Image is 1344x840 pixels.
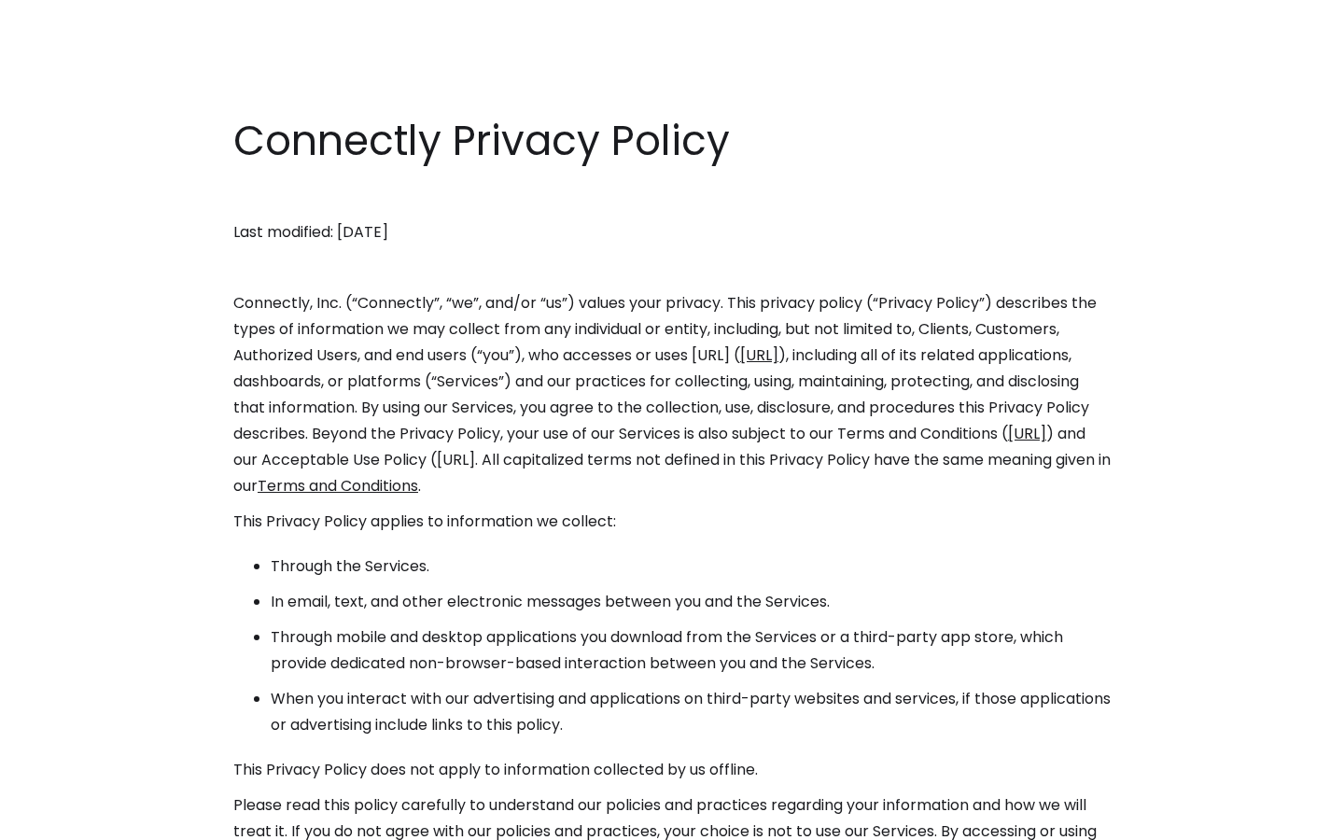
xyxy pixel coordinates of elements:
[1008,423,1046,444] a: [URL]
[233,757,1111,783] p: This Privacy Policy does not apply to information collected by us offline.
[233,255,1111,281] p: ‍
[233,112,1111,170] h1: Connectly Privacy Policy
[271,553,1111,580] li: Through the Services.
[233,184,1111,210] p: ‍
[233,219,1111,245] p: Last modified: [DATE]
[258,475,418,497] a: Terms and Conditions
[271,589,1111,615] li: In email, text, and other electronic messages between you and the Services.
[37,807,112,833] ul: Language list
[233,290,1111,499] p: Connectly, Inc. (“Connectly”, “we”, and/or “us”) values your privacy. This privacy policy (“Priva...
[271,686,1111,738] li: When you interact with our advertising and applications on third-party websites and services, if ...
[233,509,1111,535] p: This Privacy Policy applies to information we collect:
[740,344,778,366] a: [URL]
[19,805,112,833] aside: Language selected: English
[271,624,1111,677] li: Through mobile and desktop applications you download from the Services or a third-party app store...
